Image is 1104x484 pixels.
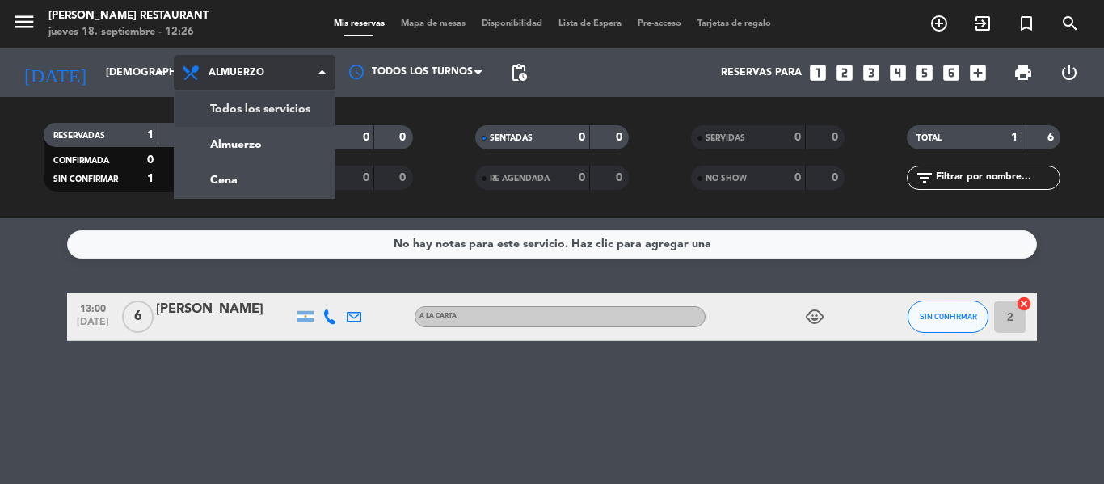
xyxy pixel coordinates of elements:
[706,134,745,142] span: SERVIDAS
[579,132,585,143] strong: 0
[150,63,170,82] i: arrow_drop_down
[805,307,824,326] i: child_care
[509,63,529,82] span: pending_actions
[920,312,977,321] span: SIN CONFIRMAR
[490,134,533,142] span: SENTADAS
[326,19,393,28] span: Mis reservas
[363,172,369,183] strong: 0
[916,134,942,142] span: TOTAL
[1011,132,1018,143] strong: 1
[474,19,550,28] span: Disponibilidad
[579,172,585,183] strong: 0
[807,62,828,83] i: looks_one
[908,301,988,333] button: SIN CONFIRMAR
[1016,296,1032,312] i: cancel
[794,172,801,183] strong: 0
[73,317,113,335] span: [DATE]
[973,14,992,33] i: exit_to_app
[887,62,908,83] i: looks_4
[832,132,841,143] strong: 0
[1017,14,1036,33] i: turned_in_not
[630,19,689,28] span: Pre-acceso
[48,8,209,24] div: [PERSON_NAME] Restaurant
[419,313,457,319] span: A LA CARTA
[929,14,949,33] i: add_circle_outline
[175,127,335,162] a: Almuerzo
[175,162,335,198] a: Cena
[706,175,747,183] span: NO SHOW
[122,301,154,333] span: 6
[941,62,962,83] i: looks_6
[616,172,626,183] strong: 0
[914,62,935,83] i: looks_5
[53,157,109,165] span: CONFIRMADA
[967,62,988,83] i: add_box
[147,173,154,184] strong: 1
[147,154,154,166] strong: 0
[832,172,841,183] strong: 0
[393,19,474,28] span: Mapa de mesas
[934,169,1060,187] input: Filtrar por nombre...
[1060,63,1079,82] i: power_settings_new
[53,175,118,183] span: SIN CONFIRMAR
[156,299,293,320] div: [PERSON_NAME]
[399,172,409,183] strong: 0
[12,55,98,90] i: [DATE]
[12,10,36,34] i: menu
[1047,132,1057,143] strong: 6
[399,132,409,143] strong: 0
[12,10,36,40] button: menu
[689,19,779,28] span: Tarjetas de regalo
[209,67,264,78] span: Almuerzo
[73,298,113,317] span: 13:00
[53,132,105,140] span: RESERVADAS
[490,175,550,183] span: RE AGENDADA
[1046,48,1092,97] div: LOG OUT
[616,132,626,143] strong: 0
[394,235,711,254] div: No hay notas para este servicio. Haz clic para agregar una
[147,129,154,141] strong: 1
[550,19,630,28] span: Lista de Espera
[915,168,934,187] i: filter_list
[48,24,209,40] div: jueves 18. septiembre - 12:26
[861,62,882,83] i: looks_3
[1060,14,1080,33] i: search
[175,91,335,127] a: Todos los servicios
[834,62,855,83] i: looks_two
[363,132,369,143] strong: 0
[794,132,801,143] strong: 0
[721,67,802,78] span: Reservas para
[1013,63,1033,82] span: print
